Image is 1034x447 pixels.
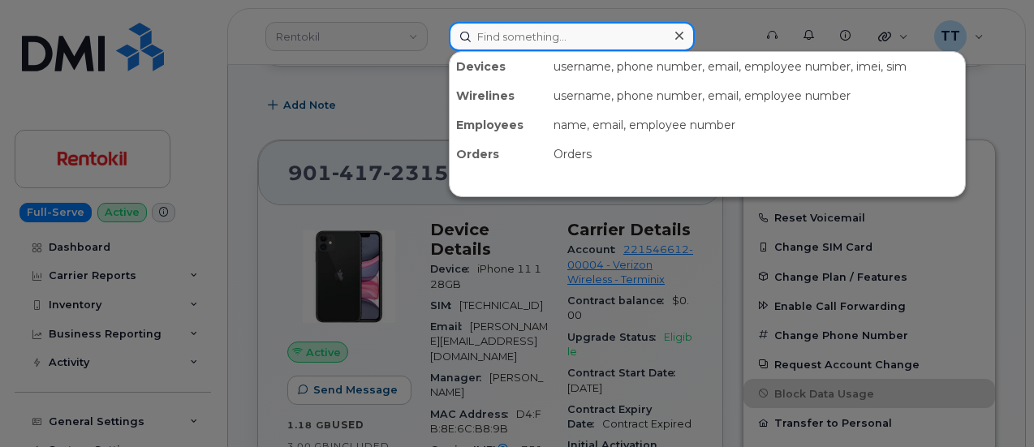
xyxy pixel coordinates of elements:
div: Employees [450,110,547,140]
input: Find something... [449,22,695,51]
div: username, phone number, email, employee number, imei, sim [547,52,965,81]
div: Devices [450,52,547,81]
div: Orders [450,140,547,169]
div: username, phone number, email, employee number [547,81,965,110]
div: name, email, employee number [547,110,965,140]
div: Orders [547,140,965,169]
div: Wirelines [450,81,547,110]
iframe: Messenger Launcher [963,376,1022,435]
